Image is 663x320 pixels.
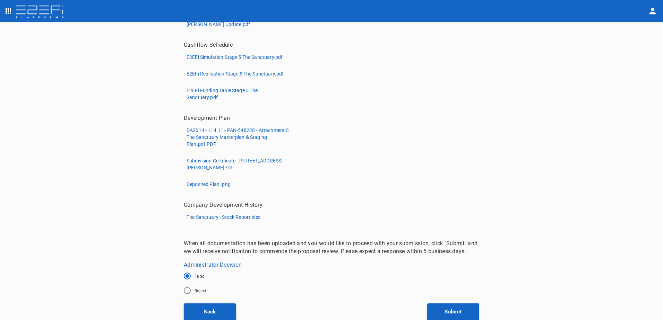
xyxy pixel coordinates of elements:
p: DA2014 - 114.11 - PAN-548228 - Attachment C The Sanctuary Masterplan & Staging Plan.pdf.PDF [187,127,290,148]
p: Cashflow Schedule [184,41,233,49]
p: E2EFi Simulation Stage 5 The Sanctuary.pdf [187,54,283,61]
label: Administrator Decision [184,261,479,269]
button: DA2014 - 114.11 - PAN-548228 - Attachment C The Sanctuary Masterplan & Staging Plan.pdf.PDF [184,125,293,150]
button: E2EFi Funding Table Stage 5 The Sanctuary.pdf [184,85,293,103]
button: E2EFi Simulation Stage 5 The Sanctuary.pdf [184,52,285,63]
span: Fund [195,274,205,279]
button: Subdivision Certificate - [STREET_ADDRESS][PERSON_NAME]PDF [184,155,293,173]
p: The Sanctuary - Stock Report.xlsx [187,214,260,221]
span: Reject [195,288,206,293]
button: E2EFi Realisation Stage 5 The Sanctuary.pdf [184,68,286,79]
p: Development Plan [184,114,230,122]
p: Subdivision Certificate - [STREET_ADDRESS][PERSON_NAME]PDF [187,157,290,171]
p: When all documentation has been uploaded and you would like to proceed with your submission, clic... [184,239,479,255]
p: E2EFi Funding Table Stage 5 The Sanctuary.pdf [187,87,290,101]
button: Deposited Plan .png [184,179,233,190]
p: Company Development History [184,201,262,209]
p: E2EFi Realisation Stage 5 The Sanctuary.pdf [187,70,284,77]
p: Deposited Plan .png [187,181,231,188]
button: The Sanctuary - Stock Report.xlsx [184,212,263,223]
